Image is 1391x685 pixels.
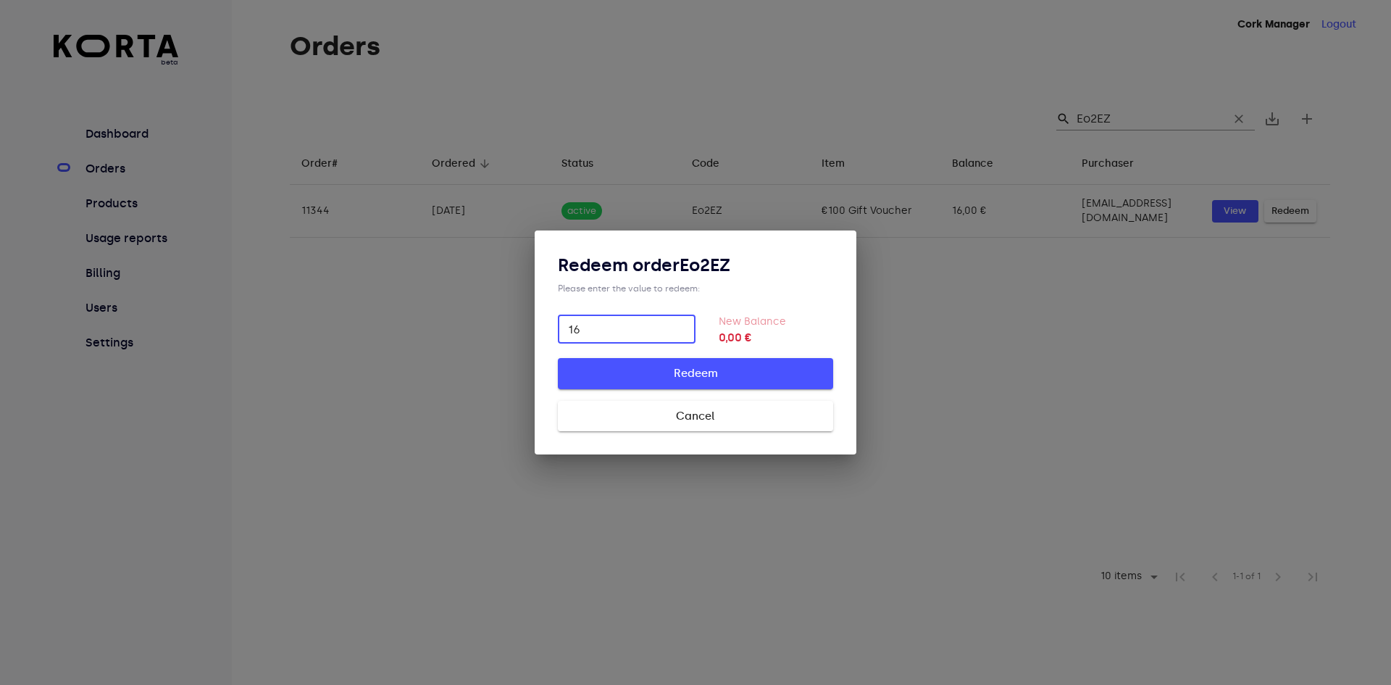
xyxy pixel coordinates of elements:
[558,358,833,389] button: Redeem
[558,283,833,294] div: Please enter the value to redeem:
[719,329,833,346] strong: 0,00 €
[581,364,810,383] span: Redeem
[581,407,810,425] span: Cancel
[558,254,833,277] h3: Redeem order Eo2EZ
[558,401,833,431] button: Cancel
[719,315,786,328] label: New Balance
